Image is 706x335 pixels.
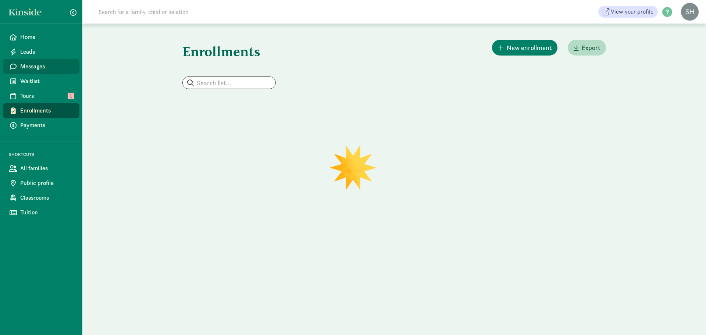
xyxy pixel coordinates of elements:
a: Tours 1 [3,89,79,103]
span: Export [582,43,600,53]
iframe: Chat Widget [669,300,706,335]
h1: Enrollments [182,38,260,65]
span: Enrollments [20,106,74,115]
span: Tours [20,92,74,100]
span: Waitlist [20,77,74,86]
a: Home [3,30,79,44]
a: Messages [3,59,79,74]
span: View your profile [611,7,653,16]
span: Tuition [20,208,74,217]
a: Payments [3,118,79,133]
a: Enrollments [3,103,79,118]
button: Export [568,40,606,56]
a: Public profile [3,176,79,190]
span: New enrollment [507,43,552,53]
span: Leads [20,47,74,56]
input: Search list... [183,77,275,89]
button: New enrollment [492,40,557,56]
a: All families [3,161,79,176]
a: Waitlist [3,74,79,89]
a: Leads [3,44,79,59]
span: All families [20,164,74,173]
a: Tuition [3,205,79,220]
span: Messages [20,62,74,71]
input: Search for a family, child or location [94,4,300,19]
span: Payments [20,121,74,130]
span: 1 [68,93,74,99]
a: Classrooms [3,190,79,205]
a: View your profile [598,6,658,18]
span: Home [20,33,74,42]
span: Classrooms [20,193,74,202]
span: Public profile [20,179,74,188]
